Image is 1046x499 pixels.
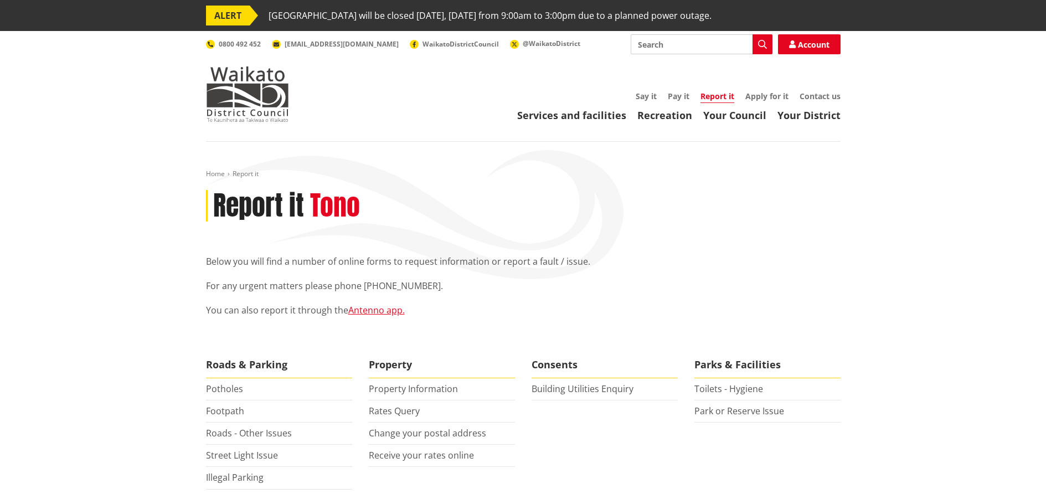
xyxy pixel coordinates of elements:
p: You can also report it through the [206,303,841,317]
span: ALERT [206,6,250,25]
span: WaikatoDistrictCouncil [422,39,499,49]
p: For any urgent matters please phone [PHONE_NUMBER]. [206,279,841,292]
img: Waikato District Council - Te Kaunihera aa Takiwaa o Waikato [206,66,289,122]
span: Property [369,352,515,378]
a: Change your postal address [369,427,486,439]
span: Parks & Facilities [694,352,841,378]
a: Receive your rates online [369,449,474,461]
span: [EMAIL_ADDRESS][DOMAIN_NAME] [285,39,399,49]
span: Roads & Parking [206,352,352,378]
a: Services and facilities [517,109,626,122]
a: WaikatoDistrictCouncil [410,39,499,49]
a: Rates Query [369,405,420,417]
a: Pay it [668,91,689,101]
a: Account [778,34,841,54]
a: [EMAIL_ADDRESS][DOMAIN_NAME] [272,39,399,49]
a: Report it [700,91,734,103]
a: Roads - Other Issues [206,427,292,439]
a: Property Information [369,383,458,395]
a: Contact us [800,91,841,101]
a: Your District [777,109,841,122]
span: @WaikatoDistrict [523,39,580,48]
a: Recreation [637,109,692,122]
a: Street Light Issue [206,449,278,461]
p: Below you will find a number of online forms to request information or report a fault / issue. [206,255,841,268]
a: 0800 492 452 [206,39,261,49]
a: Footpath [206,405,244,417]
h1: Report it [213,190,304,222]
span: 0800 492 452 [219,39,261,49]
a: Toilets - Hygiene [694,383,763,395]
a: @WaikatoDistrict [510,39,580,48]
a: Building Utilities Enquiry [532,383,633,395]
span: [GEOGRAPHIC_DATA] will be closed [DATE], [DATE] from 9:00am to 3:00pm due to a planned power outage. [269,6,712,25]
a: Apply for it [745,91,789,101]
h2: Tono [310,190,360,222]
input: Search input [631,34,772,54]
span: Consents [532,352,678,378]
a: Antenno app. [348,304,405,316]
a: Illegal Parking [206,471,264,483]
a: Park or Reserve Issue [694,405,784,417]
a: Home [206,169,225,178]
span: Report it [233,169,259,178]
a: Say it [636,91,657,101]
nav: breadcrumb [206,169,841,179]
a: Potholes [206,383,243,395]
a: Your Council [703,109,766,122]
